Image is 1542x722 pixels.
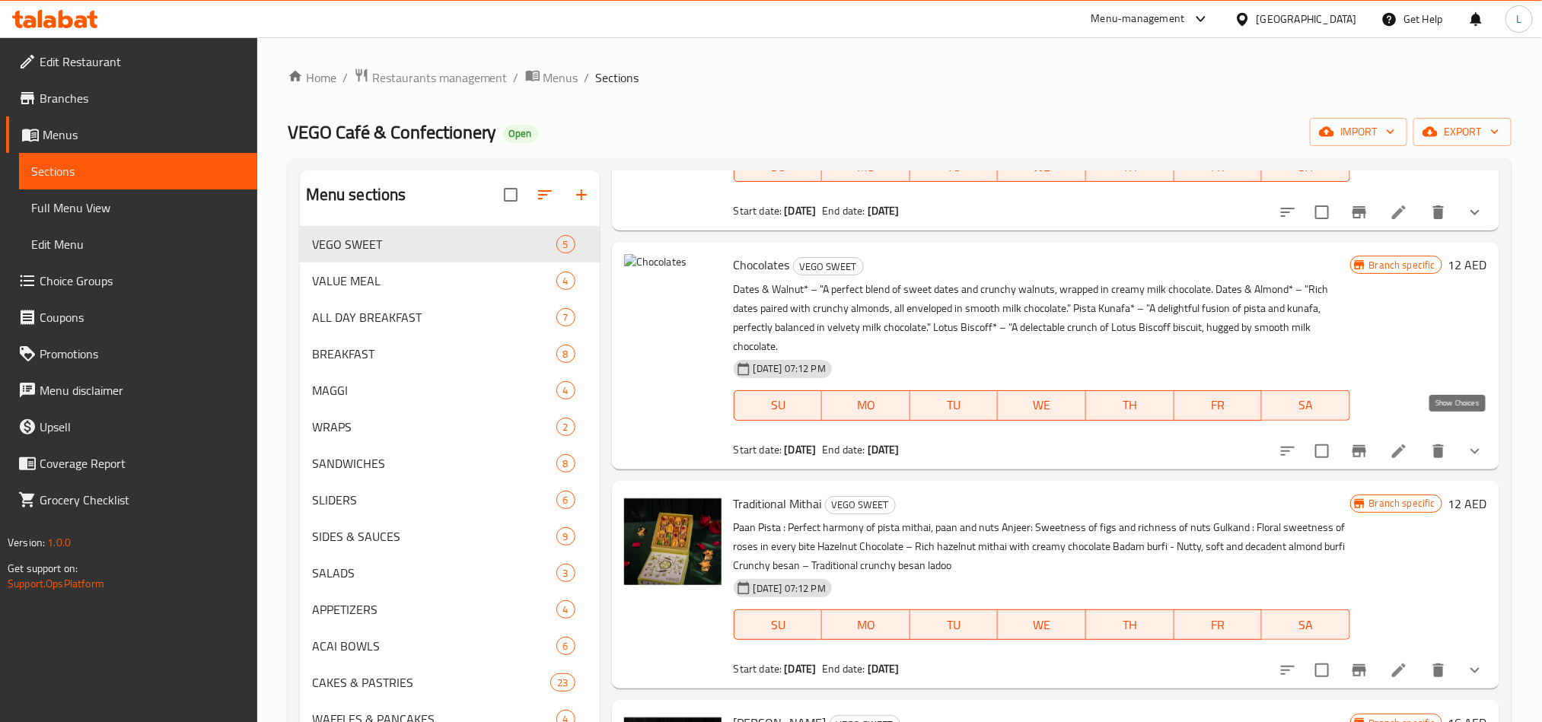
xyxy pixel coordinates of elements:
[828,614,904,636] span: MO
[47,533,71,552] span: 1.0.0
[40,491,245,509] span: Grocery Checklist
[300,336,600,372] div: BREAKFAST8
[734,659,782,679] span: Start date:
[551,676,574,690] span: 23
[6,372,257,409] a: Menu disclaimer
[785,440,817,460] b: [DATE]
[556,564,575,582] div: items
[503,127,538,140] span: Open
[1306,654,1338,686] span: Select to update
[6,43,257,80] a: Edit Restaurant
[1426,122,1499,142] span: export
[741,394,816,416] span: SU
[6,445,257,482] a: Coverage Report
[312,235,556,253] span: VEGO SWEET
[372,68,508,87] span: Restaurants management
[6,80,257,116] a: Branches
[1004,394,1080,416] span: WE
[557,420,575,434] span: 2
[300,664,600,701] div: CAKES & PASTRIES23
[312,345,556,363] span: BREAKFAST
[826,496,895,514] span: VEGO SWEET
[734,518,1350,575] p: Paan Pista : Perfect harmony of pista mithai, paan and nuts Anjeer: Sweetness of figs and richnes...
[822,201,865,221] span: End date:
[1268,156,1344,178] span: SA
[1004,156,1080,178] span: WE
[825,496,896,514] div: VEGO SWEET
[312,418,556,436] div: WRAPS
[40,272,245,290] span: Choice Groups
[910,609,999,640] button: TU
[300,262,600,299] div: VALUE MEAL4
[556,235,575,253] div: items
[556,600,575,619] div: items
[312,637,556,655] span: ACAI BOWLS
[312,491,556,509] div: SLIDERS
[514,68,519,87] li: /
[828,156,904,178] span: MO
[40,89,245,107] span: Branches
[556,418,575,436] div: items
[1180,614,1257,636] span: FR
[1413,118,1512,146] button: export
[300,518,600,555] div: SIDES & SAUCES9
[734,440,782,460] span: Start date:
[822,659,865,679] span: End date:
[1363,496,1442,510] span: Branch specific
[312,527,556,545] div: SIDES & SAUCES
[556,637,575,655] div: items
[288,115,497,149] span: VEGO Café & Confectionery
[734,280,1350,356] p: Dates & Walnut* – "A perfect blend of sweet dates and crunchy walnuts, wrapped in creamy milk cho...
[998,390,1086,421] button: WE
[734,201,782,221] span: Start date:
[1092,394,1168,416] span: TH
[585,68,590,87] li: /
[550,673,575,692] div: items
[40,454,245,472] span: Coverage Report
[1457,433,1493,469] button: show more
[312,454,556,472] div: SANDWICHES
[868,659,900,679] b: [DATE]
[19,153,257,189] a: Sections
[556,491,575,509] div: items
[822,440,865,460] span: End date:
[747,581,832,596] span: [DATE] 07:12 PM
[342,68,348,87] li: /
[40,345,245,363] span: Promotions
[556,527,575,545] div: items
[1341,433,1378,469] button: Branch-specific-item
[312,272,556,290] span: VALUE MEAL
[40,418,245,436] span: Upsell
[6,299,257,336] a: Coupons
[556,345,575,363] div: items
[557,347,575,361] span: 8
[1091,10,1185,28] div: Menu-management
[828,394,904,416] span: MO
[6,262,257,299] a: Choice Groups
[557,603,575,617] span: 4
[1306,435,1338,467] span: Select to update
[6,409,257,445] a: Upsell
[300,409,600,445] div: WRAPS2
[734,253,790,276] span: Chocolates
[822,390,910,421] button: MO
[734,492,822,515] span: Traditional Mithai
[300,628,600,664] div: ACAI BOWLS6
[1092,614,1168,636] span: TH
[19,189,257,226] a: Full Menu View
[868,201,900,221] b: [DATE]
[1086,609,1174,640] button: TH
[557,274,575,288] span: 4
[503,125,538,143] div: Open
[312,381,556,399] span: MAGGI
[288,68,1512,87] nav: breadcrumb
[1174,390,1263,421] button: FR
[998,609,1086,640] button: WE
[300,372,600,409] div: MAGGI4
[312,673,551,692] span: CAKES & PASTRIES
[747,361,832,376] span: [DATE] 07:12 PM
